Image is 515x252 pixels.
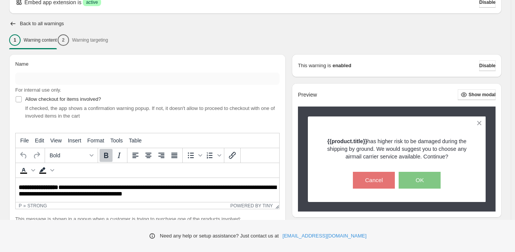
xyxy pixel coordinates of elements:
[353,172,395,189] button: Cancel
[468,92,496,98] span: Show modal
[24,37,57,43] p: Warning content
[110,137,123,144] span: Tools
[20,137,29,144] span: File
[47,149,96,162] button: Formats
[203,149,222,162] div: Numbered list
[283,232,367,240] a: [EMAIL_ADDRESS][DOMAIN_NAME]
[30,149,43,162] button: Redo
[20,21,64,27] h2: Back to all warnings
[17,164,36,177] div: Text color
[273,202,279,209] div: Resize
[327,138,367,144] strong: {{product.title}}
[321,137,473,160] p: has higher risk to be damaged during the shipping by ground. We would suggest you to choose any a...
[9,34,21,46] div: 1
[35,137,44,144] span: Edit
[226,149,239,162] button: Insert/edit link
[129,149,142,162] button: Align left
[19,203,22,208] div: p
[399,172,441,189] button: OK
[9,32,57,48] button: 1Warning content
[17,149,30,162] button: Undo
[298,92,317,98] h2: Preview
[458,89,496,100] button: Show modal
[142,149,155,162] button: Align center
[129,137,142,144] span: Table
[50,137,62,144] span: View
[168,149,181,162] button: Justify
[15,87,61,93] span: For internal use only.
[50,152,87,158] span: Bold
[479,63,496,69] span: Disable
[16,178,279,202] iframe: Rich Text Area
[15,61,29,67] span: Name
[230,203,273,208] a: Powered by Tiny
[27,203,47,208] div: strong
[15,215,280,223] p: This message is shown in a popup when a customer is trying to purchase one of the products involved:
[113,149,126,162] button: Italic
[23,203,26,208] div: »
[298,62,331,69] p: This warning is
[155,149,168,162] button: Align right
[100,149,113,162] button: Bold
[87,137,104,144] span: Format
[25,105,275,119] span: If checked, the app shows a confirmation warning popup. If not, it doesn't allow to proceed to ch...
[184,149,203,162] div: Bullet list
[68,137,81,144] span: Insert
[479,60,496,71] button: Disable
[36,164,55,177] div: Background color
[25,96,101,102] span: Allow checkout for items involved?
[333,62,351,69] strong: enabled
